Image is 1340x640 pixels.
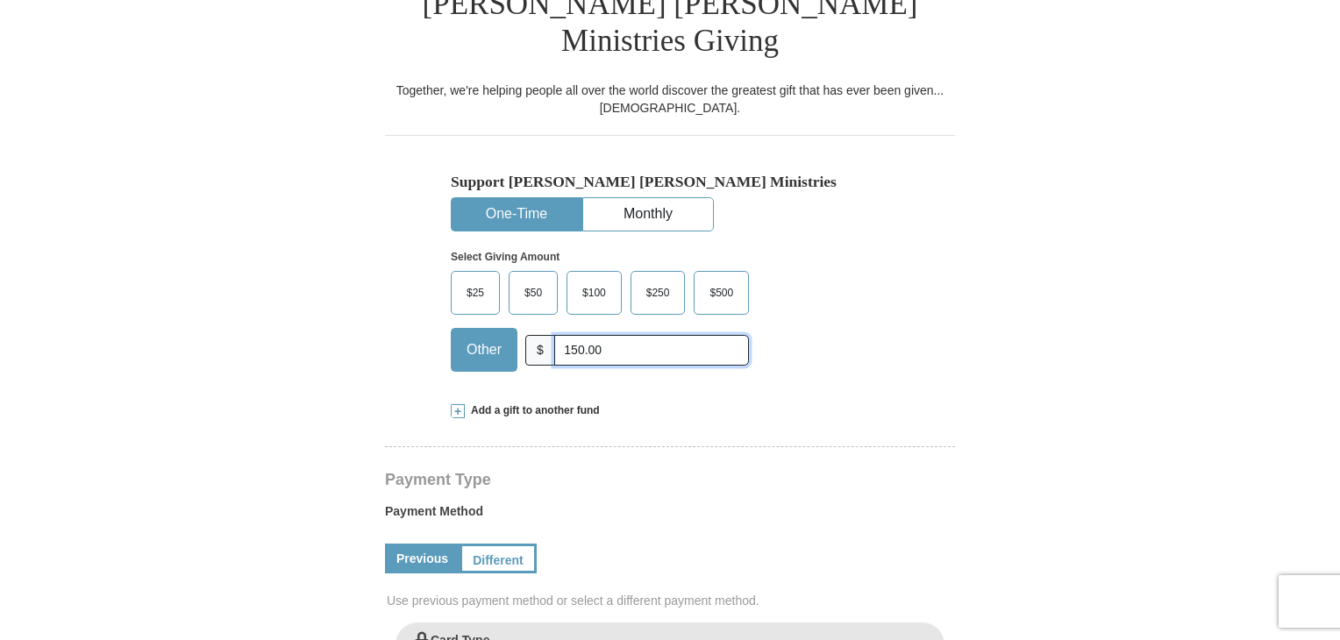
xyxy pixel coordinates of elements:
span: $100 [574,280,615,306]
h5: Support [PERSON_NAME] [PERSON_NAME] Ministries [451,173,889,191]
label: Payment Method [385,502,955,529]
strong: Select Giving Amount [451,251,560,263]
input: Other Amount [554,335,749,366]
div: Together, we're helping people all over the world discover the greatest gift that has ever been g... [385,82,955,117]
span: $ [525,335,555,366]
span: Add a gift to another fund [465,403,600,418]
span: $50 [516,280,551,306]
span: $25 [458,280,493,306]
span: $250 [638,280,679,306]
h4: Payment Type [385,473,955,487]
button: One-Time [452,198,581,231]
span: $500 [701,280,742,306]
button: Monthly [583,198,713,231]
span: Use previous payment method or select a different payment method. [387,592,957,609]
span: Other [458,337,510,363]
a: Previous [385,544,460,573]
a: Different [460,544,537,573]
